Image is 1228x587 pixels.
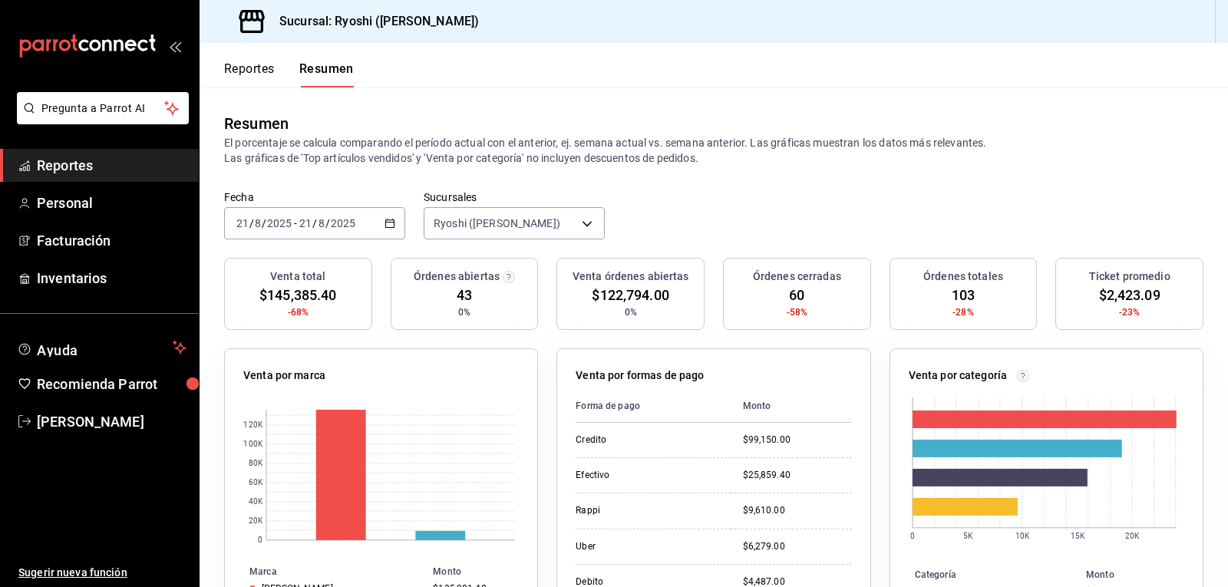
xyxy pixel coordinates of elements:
[259,285,336,305] span: $145,385.40
[169,40,181,52] button: open_drawer_menu
[789,285,804,305] span: 60
[37,374,187,394] span: Recomienda Parrot
[576,368,704,384] p: Venta por formas de pago
[457,285,472,305] span: 43
[576,390,730,423] th: Forma de pago
[37,193,187,213] span: Personal
[592,285,668,305] span: $122,794.00
[243,421,262,430] text: 120K
[1124,532,1139,540] text: 20K
[243,440,262,449] text: 100K
[224,135,1203,166] p: El porcentaje se calcula comparando el período actual con el anterior, ej. semana actual vs. sema...
[576,504,718,517] div: Rappi
[254,217,262,229] input: --
[37,268,187,289] span: Inventarios
[753,269,841,285] h3: Órdenes cerradas
[37,411,187,432] span: [PERSON_NAME]
[270,269,325,285] h3: Venta total
[625,305,637,319] span: 0%
[330,217,356,229] input: ----
[890,566,1080,583] th: Categoría
[17,92,189,124] button: Pregunta a Parrot AI
[743,469,852,482] div: $25,859.40
[576,540,718,553] div: Uber
[18,565,187,581] span: Sugerir nueva función
[249,217,254,229] span: /
[910,532,915,540] text: 0
[37,230,187,251] span: Facturación
[258,536,262,545] text: 0
[576,469,718,482] div: Efectivo
[41,101,165,117] span: Pregunta a Parrot AI
[923,269,1003,285] h3: Órdenes totales
[952,285,975,305] span: 103
[266,217,292,229] input: ----
[249,498,263,506] text: 40K
[414,269,500,285] h3: Órdenes abiertas
[1015,532,1029,540] text: 10K
[743,504,852,517] div: $9,610.00
[249,460,263,468] text: 80K
[1080,566,1203,583] th: Monto
[262,217,266,229] span: /
[236,217,249,229] input: --
[224,61,354,87] div: navigation tabs
[787,305,808,319] span: -58%
[1119,305,1141,319] span: -23%
[224,61,275,87] button: Reportes
[243,368,325,384] p: Venta por marca
[427,563,537,580] th: Monto
[1089,269,1170,285] h3: Ticket promedio
[458,305,470,319] span: 0%
[434,216,560,231] span: Ryoshi ([PERSON_NAME])
[288,305,309,319] span: -68%
[573,269,689,285] h3: Venta órdenes abiertas
[1099,285,1160,305] span: $2,423.09
[249,479,263,487] text: 60K
[225,563,427,580] th: Marca
[224,192,405,203] label: Fecha
[224,112,289,135] div: Resumen
[743,540,852,553] div: $6,279.00
[325,217,330,229] span: /
[294,217,297,229] span: -
[37,155,187,176] span: Reportes
[1070,532,1084,540] text: 15K
[731,390,852,423] th: Monto
[576,434,718,447] div: Credito
[909,368,1008,384] p: Venta por categoría
[312,217,317,229] span: /
[267,12,479,31] h3: Sucursal: Ryoshi ([PERSON_NAME])
[952,305,974,319] span: -28%
[11,111,189,127] a: Pregunta a Parrot AI
[299,217,312,229] input: --
[299,61,354,87] button: Resumen
[37,338,167,357] span: Ayuda
[249,517,263,526] text: 20K
[424,192,605,203] label: Sucursales
[963,532,973,540] text: 5K
[743,434,852,447] div: $99,150.00
[318,217,325,229] input: --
